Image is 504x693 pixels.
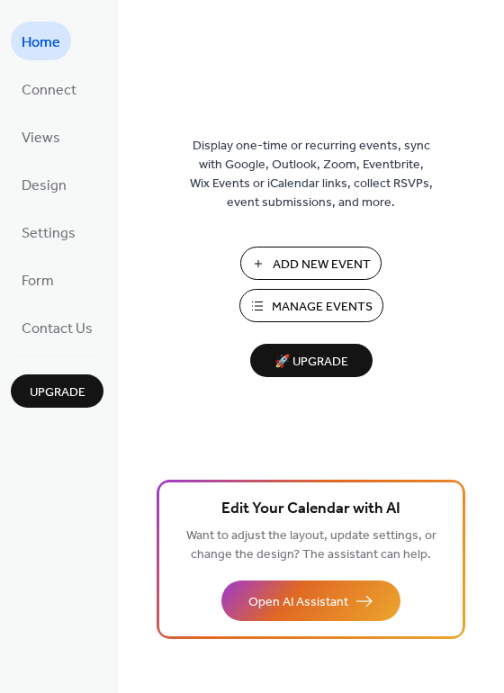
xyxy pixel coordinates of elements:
[248,593,348,612] span: Open AI Assistant
[11,165,77,203] a: Design
[22,76,76,104] span: Connect
[22,220,76,247] span: Settings
[11,374,103,408] button: Upgrade
[272,298,373,317] span: Manage Events
[240,247,382,280] button: Add New Event
[11,69,87,108] a: Connect
[11,260,65,299] a: Form
[22,315,93,343] span: Contact Us
[221,580,400,621] button: Open AI Assistant
[11,117,71,156] a: Views
[190,137,433,212] span: Display one-time or recurring events, sync with Google, Outlook, Zoom, Eventbrite, Wix Events or ...
[11,212,86,251] a: Settings
[273,256,371,274] span: Add New Event
[11,22,71,60] a: Home
[30,383,85,402] span: Upgrade
[22,29,60,57] span: Home
[186,524,436,567] span: Want to adjust the layout, update settings, or change the design? The assistant can help.
[261,350,362,374] span: 🚀 Upgrade
[250,344,373,377] button: 🚀 Upgrade
[22,267,54,295] span: Form
[22,172,67,200] span: Design
[22,124,60,152] span: Views
[11,308,103,346] a: Contact Us
[221,497,400,522] span: Edit Your Calendar with AI
[239,289,383,322] button: Manage Events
